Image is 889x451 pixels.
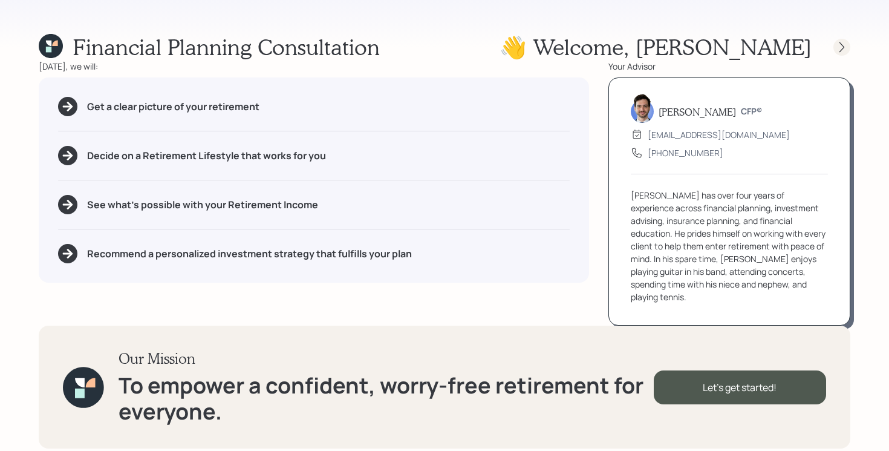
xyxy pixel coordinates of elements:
h5: See what's possible with your Retirement Income [87,199,318,211]
div: [PERSON_NAME] has over four years of experience across financial planning, investment advising, i... [631,189,828,303]
img: jonah-coleman-headshot.png [631,94,654,123]
h1: 👋 Welcome , [PERSON_NAME] [500,34,812,60]
h5: Get a clear picture of your retirement [87,101,259,113]
h3: Our Mission [119,350,654,367]
h5: [PERSON_NAME] [659,106,736,117]
div: [DATE], we will: [39,60,589,73]
h6: CFP® [741,107,762,117]
div: Your Advisor [608,60,850,73]
div: [PHONE_NUMBER] [648,146,723,159]
div: Let's get started! [654,370,826,404]
h5: Decide on a Retirement Lifestyle that works for you [87,150,326,162]
div: [EMAIL_ADDRESS][DOMAIN_NAME] [648,128,790,141]
h1: To empower a confident, worry-free retirement for everyone. [119,372,654,424]
h1: Financial Planning Consultation [73,34,380,60]
h5: Recommend a personalized investment strategy that fulfills your plan [87,248,412,260]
